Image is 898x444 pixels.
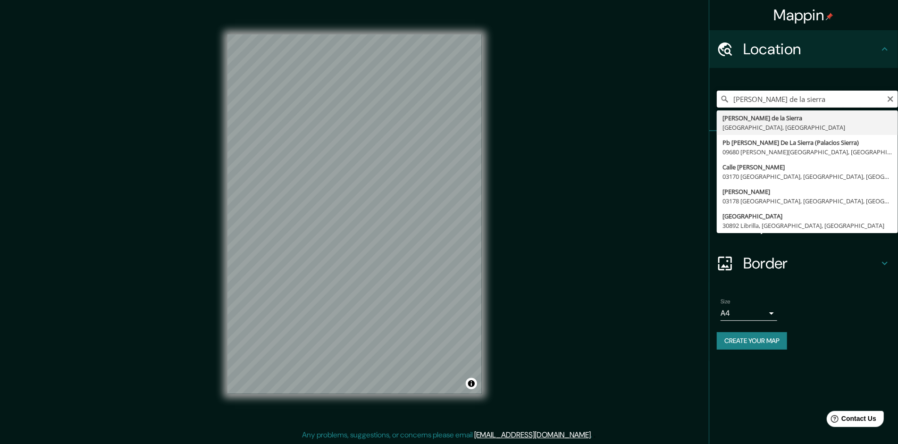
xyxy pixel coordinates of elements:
[887,94,894,103] button: Clear
[722,187,892,196] div: [PERSON_NAME]
[722,162,892,172] div: Calle [PERSON_NAME]
[709,131,898,169] div: Pins
[814,407,888,434] iframe: Help widget launcher
[302,429,593,441] p: Any problems, suggestions, or concerns please email .
[594,429,596,441] div: .
[717,91,898,108] input: Pick your city or area
[722,172,892,181] div: 03170 [GEOGRAPHIC_DATA], [GEOGRAPHIC_DATA], [GEOGRAPHIC_DATA]
[593,429,594,441] div: .
[709,207,898,244] div: Layout
[826,13,833,20] img: pin-icon.png
[227,34,482,394] canvas: Map
[774,6,834,25] h4: Mappin
[721,298,730,306] label: Size
[722,113,892,123] div: [PERSON_NAME] de la Sierra
[743,254,879,273] h4: Border
[722,147,892,157] div: 09680 [PERSON_NAME][GEOGRAPHIC_DATA], [GEOGRAPHIC_DATA], [GEOGRAPHIC_DATA]
[475,430,591,440] a: [EMAIL_ADDRESS][DOMAIN_NAME]
[722,221,892,230] div: 30892 Librilla, [GEOGRAPHIC_DATA], [GEOGRAPHIC_DATA]
[722,123,892,132] div: [GEOGRAPHIC_DATA], [GEOGRAPHIC_DATA]
[709,244,898,282] div: Border
[717,332,787,350] button: Create your map
[722,196,892,206] div: 03178 [GEOGRAPHIC_DATA], [GEOGRAPHIC_DATA], [GEOGRAPHIC_DATA]
[722,211,892,221] div: [GEOGRAPHIC_DATA]
[721,306,777,321] div: A4
[466,378,477,389] button: Toggle attribution
[722,138,892,147] div: Pb [PERSON_NAME] De La Sierra (Palacios Sierra)
[709,30,898,68] div: Location
[743,40,879,59] h4: Location
[709,169,898,207] div: Style
[743,216,879,235] h4: Layout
